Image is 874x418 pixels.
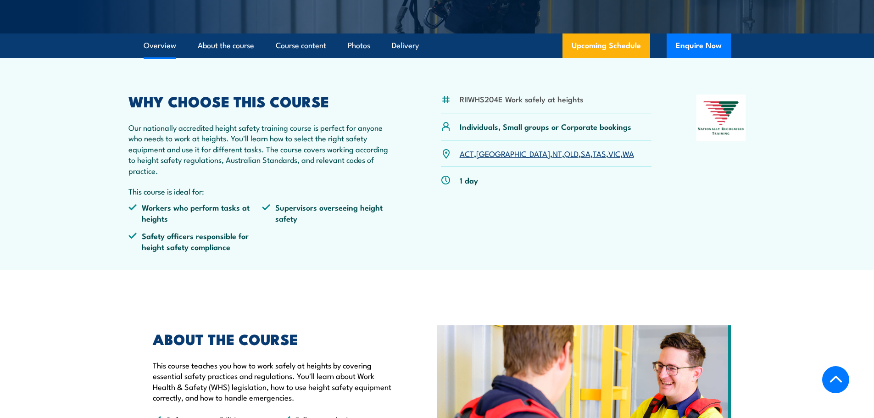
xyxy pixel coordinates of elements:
[262,202,396,223] li: Supervisors overseeing height safety
[460,94,583,104] li: RIIWHS204E Work safely at heights
[608,148,620,159] a: VIC
[460,148,474,159] a: ACT
[198,33,254,58] a: About the course
[696,95,746,141] img: Nationally Recognised Training logo.
[128,202,262,223] li: Workers who perform tasks at heights
[392,33,419,58] a: Delivery
[144,33,176,58] a: Overview
[128,95,396,107] h2: WHY CHOOSE THIS COURSE
[128,122,396,176] p: Our nationally accredited height safety training course is perfect for anyone who needs to work a...
[667,33,731,58] button: Enquire Now
[593,148,606,159] a: TAS
[460,121,631,132] p: Individuals, Small groups or Corporate bookings
[460,148,634,159] p: , , , , , , ,
[460,175,478,185] p: 1 day
[153,332,395,345] h2: ABOUT THE COURSE
[348,33,370,58] a: Photos
[153,360,395,403] p: This course teaches you how to work safely at heights by covering essential safety practices and ...
[128,186,396,196] p: This course is ideal for:
[564,148,579,159] a: QLD
[552,148,562,159] a: NT
[128,230,262,252] li: Safety officers responsible for height safety compliance
[562,33,650,58] a: Upcoming Schedule
[476,148,550,159] a: [GEOGRAPHIC_DATA]
[581,148,590,159] a: SA
[276,33,326,58] a: Course content
[623,148,634,159] a: WA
